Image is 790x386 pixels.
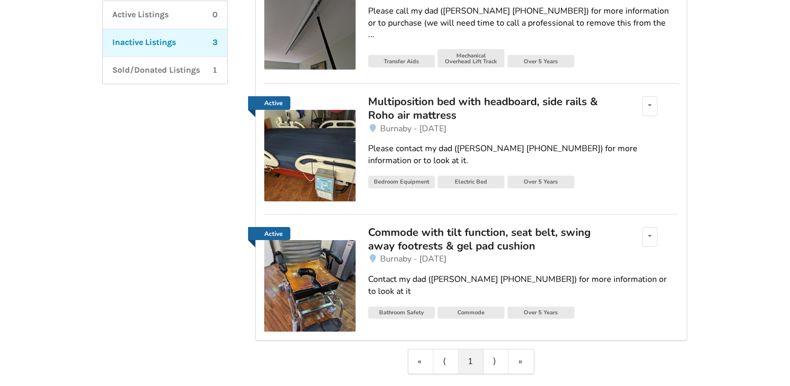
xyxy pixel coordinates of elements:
div: Electric Bed [438,176,504,188]
img: bedroom equipment-multiposition bed with headboard, side rails & roho air mattress [264,110,356,201]
p: Sold/Donated Listings [112,64,200,76]
div: Pagination Navigation [408,349,534,374]
div: Commode with tilt function, seat belt, swing away footrests & gel pad cushion [368,225,612,253]
a: Commode with tilt function, seat belt, swing away footrests & gel pad cushion [368,227,612,253]
p: 0 [213,9,218,21]
img: bathroom safety-commode with tilt function, seat belt, swing away footrests & gel pad cushion [264,240,356,332]
div: Bedroom Equipment [368,176,435,188]
a: 1 [458,349,484,373]
a: Bedroom EquipmentElectric BedOver 5 Years [368,175,678,191]
a: Previous item [433,349,458,373]
a: Last item [509,349,534,373]
a: Burnaby - [DATE] [368,253,678,265]
a: Multiposition bed with headboard, side rails & Roho air mattress [368,96,612,122]
div: Please call my dad ([PERSON_NAME] [PHONE_NUMBER]) for more information or to purchase (we will ne... [368,5,678,41]
a: First item [408,349,433,373]
a: Bathroom SafetyCommodeOver 5 Years [368,306,678,322]
div: Bathroom Safety [368,306,435,319]
div: Commode [438,306,504,319]
a: Active [248,227,290,241]
div: Mechanical Overhead Lift Track [438,49,504,67]
p: Active Listings [112,9,169,21]
div: Over 5 Years [508,55,574,67]
a: Next item [484,349,509,373]
span: Burnaby - [DATE] [380,123,446,134]
span: Burnaby - [DATE] [380,253,446,265]
a: Burnaby - [DATE] [368,122,678,135]
div: Over 5 Years [508,306,574,319]
p: 3 [213,37,218,49]
div: Contact my dad ([PERSON_NAME] [PHONE_NUMBER]) for more information or to look at it [368,274,678,298]
div: Please contact my dad ([PERSON_NAME] [PHONE_NUMBER]) for more information or to look at it. [368,143,678,167]
p: 1 [213,64,218,76]
a: Transfer AidsMechanical Overhead Lift TrackOver 5 Years [368,49,678,70]
a: Active [264,96,356,201]
a: Contact my dad ([PERSON_NAME] [PHONE_NUMBER]) for more information or to look at it [368,265,678,306]
p: Inactive Listings [112,37,176,49]
a: Please contact my dad ([PERSON_NAME] [PHONE_NUMBER]) for more information or to look at it. [368,134,678,175]
a: Active [248,96,290,110]
div: Over 5 Years [508,176,574,188]
a: Active [264,227,356,332]
div: Transfer Aids [368,55,435,67]
div: Multiposition bed with headboard, side rails & Roho air mattress [368,95,612,122]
